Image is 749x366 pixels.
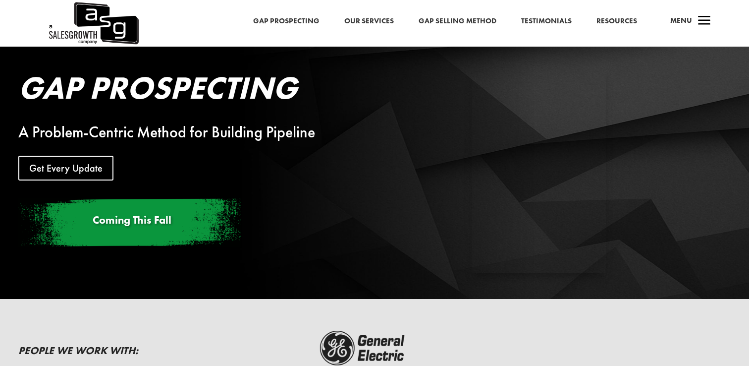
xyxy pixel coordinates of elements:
[344,15,394,28] a: Our Services
[18,156,113,181] a: Get Every Update
[253,15,320,28] a: Gap Prospecting
[93,213,171,227] span: Coming This Fall
[596,15,637,28] a: Resources
[670,15,692,25] span: Menu
[695,11,714,31] span: a
[521,15,572,28] a: Testimonials
[18,126,387,138] div: A Problem-Centric Method for Building Pipeline
[419,15,496,28] a: Gap Selling Method
[18,72,387,109] h2: Gap Prospecting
